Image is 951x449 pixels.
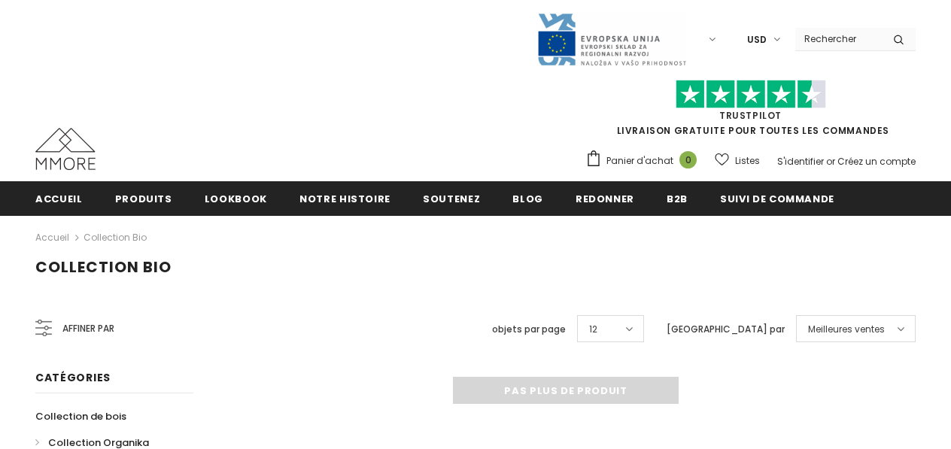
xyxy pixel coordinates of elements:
img: Javni Razpis [536,12,687,67]
input: Search Site [795,28,882,50]
a: B2B [667,181,688,215]
a: soutenez [423,181,480,215]
span: Accueil [35,192,83,206]
a: Javni Razpis [536,32,687,45]
span: Produits [115,192,172,206]
img: Faites confiance aux étoiles pilotes [676,80,826,109]
a: Accueil [35,181,83,215]
span: Affiner par [62,320,114,337]
span: Redonner [576,192,634,206]
span: Listes [735,153,760,168]
span: Blog [512,192,543,206]
span: Suivi de commande [720,192,834,206]
a: Lookbook [205,181,267,215]
span: 12 [589,322,597,337]
a: Collection Bio [84,231,147,244]
span: Notre histoire [299,192,390,206]
a: Listes [715,147,760,174]
span: B2B [667,192,688,206]
a: Créez un compte [837,155,916,168]
label: [GEOGRAPHIC_DATA] par [667,322,785,337]
span: USD [747,32,767,47]
span: LIVRAISON GRATUITE POUR TOUTES LES COMMANDES [585,86,916,137]
span: soutenez [423,192,480,206]
span: 0 [679,151,697,168]
span: Lookbook [205,192,267,206]
span: Catégories [35,370,111,385]
a: Blog [512,181,543,215]
a: S'identifier [777,155,824,168]
a: Notre histoire [299,181,390,215]
span: Collection Bio [35,256,172,278]
a: TrustPilot [719,109,782,122]
img: Cas MMORE [35,128,96,170]
span: Collection de bois [35,409,126,423]
span: Panier d'achat [606,153,673,168]
a: Accueil [35,229,69,247]
a: Redonner [576,181,634,215]
a: Produits [115,181,172,215]
span: or [826,155,835,168]
a: Collection de bois [35,403,126,429]
span: Meilleures ventes [808,322,885,337]
label: objets par page [492,322,566,337]
a: Panier d'achat 0 [585,150,704,172]
a: Suivi de commande [720,181,834,215]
